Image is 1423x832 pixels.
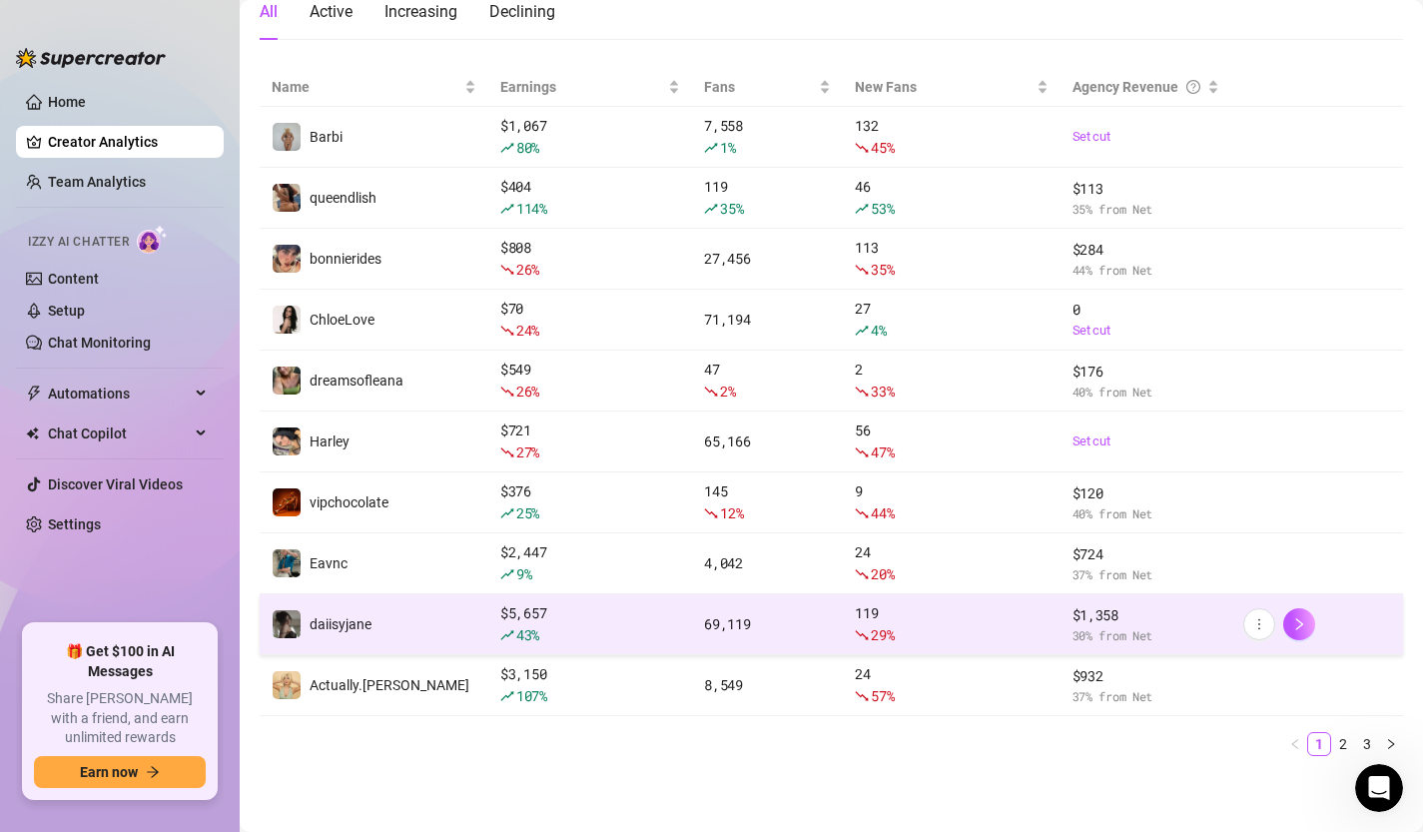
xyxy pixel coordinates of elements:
span: 25 % [516,503,539,522]
div: 2 [855,359,1048,403]
span: daiisyjane [310,616,371,632]
span: 🎁 Get $100 in AI Messages [34,642,206,681]
span: 26 % [516,382,539,401]
span: 107 % [516,686,547,705]
span: fall [855,628,869,642]
span: Automations [48,378,190,410]
a: Settings [48,516,101,532]
span: arrow-right [146,765,160,779]
div: 47 [704,359,831,403]
a: Set cut [1072,321,1220,341]
span: rise [500,689,514,703]
div: 119 [855,602,1048,646]
span: fall [855,567,869,581]
span: 80 % [516,138,539,157]
span: $ 113 [1072,178,1220,200]
div: $ 3,150 [500,663,680,707]
th: Earnings [488,68,692,107]
li: Next Page [1379,732,1403,756]
img: Eavnc [273,549,301,577]
span: Fans [704,76,815,98]
div: 27,456 [704,248,831,270]
span: New Fans [855,76,1032,98]
span: fall [855,263,869,277]
span: rise [855,202,869,216]
img: Actually.Maria [273,671,301,699]
span: 53 % [871,199,894,218]
span: fall [500,445,514,459]
div: 56 [855,419,1048,463]
img: Harley [273,427,301,455]
div: Agency Revenue [1072,76,1204,98]
span: Actually.[PERSON_NAME] [310,677,469,693]
span: 1 % [720,138,735,157]
div: $ 808 [500,237,680,281]
span: queendlish [310,190,376,206]
a: Set cut [1072,127,1220,147]
a: Chat Monitoring [48,335,151,351]
span: Earnings [500,76,664,98]
a: Team Analytics [48,174,146,190]
div: 46 [855,176,1048,220]
span: $ 724 [1072,543,1220,565]
span: 26 % [516,260,539,279]
div: 7,558 [704,115,831,159]
button: right [1283,608,1315,640]
div: 24 [855,663,1048,707]
span: rise [704,202,718,216]
span: $ 932 [1072,665,1220,687]
span: 40 % from Net [1072,504,1220,523]
span: rise [500,628,514,642]
li: 2 [1331,732,1355,756]
span: Chat Copilot [48,417,190,449]
span: 35 % from Net [1072,200,1220,219]
a: 1 [1308,733,1330,755]
div: 27 [855,298,1048,342]
span: more [1252,617,1266,631]
span: 40 % from Net [1072,383,1220,402]
span: fall [500,263,514,277]
button: left [1283,732,1307,756]
span: fall [704,385,718,399]
span: 114 % [516,199,547,218]
img: Chat Copilot [26,426,39,440]
th: Name [260,68,488,107]
span: Harley [310,433,350,449]
img: AI Chatter [137,225,168,254]
th: Fans [692,68,843,107]
span: 35 % [720,199,743,218]
span: Barbi [310,129,343,145]
div: 69,119 [704,613,831,635]
span: Share [PERSON_NAME] with a friend, and earn unlimited rewards [34,689,206,748]
span: fall [855,689,869,703]
span: bonnierides [310,251,381,267]
div: 24 [855,541,1048,585]
button: right [1379,732,1403,756]
span: Izzy AI Chatter [28,233,129,252]
div: 119 [704,176,831,220]
img: ChloeLove [273,306,301,334]
span: fall [500,324,514,338]
img: bonnierides [273,245,301,273]
span: Name [272,76,460,98]
div: 8,549 [704,674,831,696]
span: $ 284 [1072,239,1220,261]
span: 4 % [871,321,886,340]
span: vipchocolate [310,494,388,510]
img: logo-BBDzfeDw.svg [16,48,166,68]
span: 45 % [871,138,894,157]
div: 4,042 [704,552,831,574]
a: Content [48,271,99,287]
span: fall [855,385,869,399]
span: 43 % [516,625,539,644]
div: 65,166 [704,430,831,452]
a: Creator Analytics [48,126,208,158]
span: 37 % from Net [1072,687,1220,706]
a: Discover Viral Videos [48,476,183,492]
span: fall [704,506,718,520]
span: rise [500,141,514,155]
div: $ 5,657 [500,602,680,646]
div: 145 [704,480,831,524]
li: Previous Page [1283,732,1307,756]
span: 9 % [516,564,531,583]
